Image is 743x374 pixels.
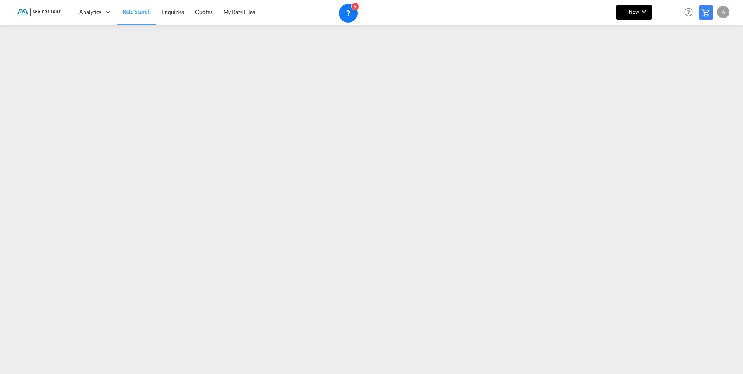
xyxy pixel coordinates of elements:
span: Help [682,5,695,19]
span: Enquiries [162,9,184,15]
div: Help [682,5,699,19]
span: Quotes [195,9,212,15]
span: Analytics [79,8,101,16]
div: A [717,6,729,18]
button: icon-plus 400-fgNewicon-chevron-down [616,5,652,20]
img: f843cad07f0a11efa29f0335918cc2fb.png [12,3,64,21]
span: Rate Search [122,8,151,15]
span: My Rate Files [223,9,255,15]
span: New [619,9,649,15]
md-icon: icon-plus 400-fg [619,7,629,16]
md-icon: icon-chevron-down [639,7,649,16]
